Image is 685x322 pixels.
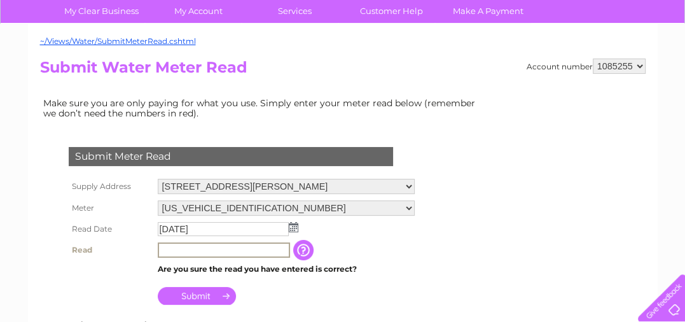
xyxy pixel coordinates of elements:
input: Information [293,240,316,260]
th: Read [66,239,155,261]
div: Submit Meter Read [69,147,393,166]
a: Energy [493,54,521,64]
div: Account number [527,59,646,74]
a: Telecoms [529,54,567,64]
div: Clear Business is a trading name of Verastar Limited (registered in [GEOGRAPHIC_DATA] No. 3667643... [43,7,644,62]
th: Read Date [66,219,155,239]
th: Meter [66,197,155,219]
img: ... [289,222,298,232]
a: 0333 014 3131 [445,6,533,22]
img: logo.png [24,33,89,72]
a: Water [461,54,485,64]
h2: Submit Water Meter Read [40,59,646,83]
input: Submit [158,287,236,305]
a: ~/Views/Water/SubmitMeterRead.cshtml [40,36,196,46]
a: Contact [600,54,632,64]
a: Log out [643,54,673,64]
th: Supply Address [66,176,155,197]
td: Are you sure the read you have entered is correct? [155,261,418,277]
td: Make sure you are only paying for what you use. Simply enter your meter read below (remember we d... [40,95,485,122]
a: Blog [574,54,593,64]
